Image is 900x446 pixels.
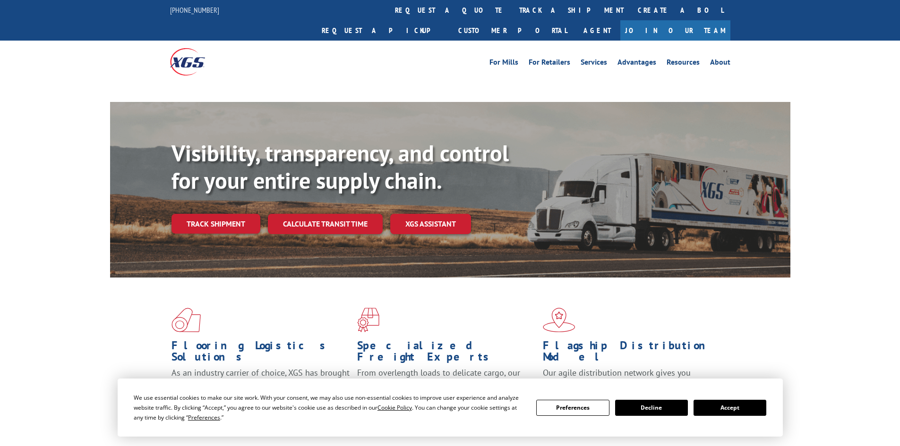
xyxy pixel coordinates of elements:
a: Customer Portal [451,20,574,41]
a: Resources [667,59,700,69]
span: As an industry carrier of choice, XGS has brought innovation and dedication to flooring logistics... [171,367,350,401]
a: Track shipment [171,214,260,234]
div: We use essential cookies to make our site work. With your consent, we may also use non-essential ... [134,393,525,422]
a: For Retailers [529,59,570,69]
div: Cookie Consent Prompt [118,379,783,437]
img: xgs-icon-focused-on-flooring-red [357,308,379,332]
a: Services [581,59,607,69]
b: Visibility, transparency, and control for your entire supply chain. [171,138,509,195]
h1: Specialized Freight Experts [357,340,536,367]
a: Join Our Team [620,20,730,41]
p: From overlength loads to delicate cargo, our experienced staff knows the best way to move your fr... [357,367,536,409]
a: For Mills [489,59,518,69]
button: Accept [694,400,766,416]
button: Preferences [536,400,609,416]
span: Preferences [188,413,220,421]
a: Advantages [617,59,656,69]
a: XGS ASSISTANT [390,214,471,234]
h1: Flooring Logistics Solutions [171,340,350,367]
span: Cookie Policy [377,404,412,412]
img: xgs-icon-total-supply-chain-intelligence-red [171,308,201,332]
h1: Flagship Distribution Model [543,340,721,367]
a: [PHONE_NUMBER] [170,5,219,15]
a: Request a pickup [315,20,451,41]
img: xgs-icon-flagship-distribution-model-red [543,308,575,332]
a: About [710,59,730,69]
button: Decline [615,400,688,416]
a: Calculate transit time [268,214,383,234]
span: Our agile distribution network gives you nationwide inventory management on demand. [543,367,717,389]
a: Agent [574,20,620,41]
